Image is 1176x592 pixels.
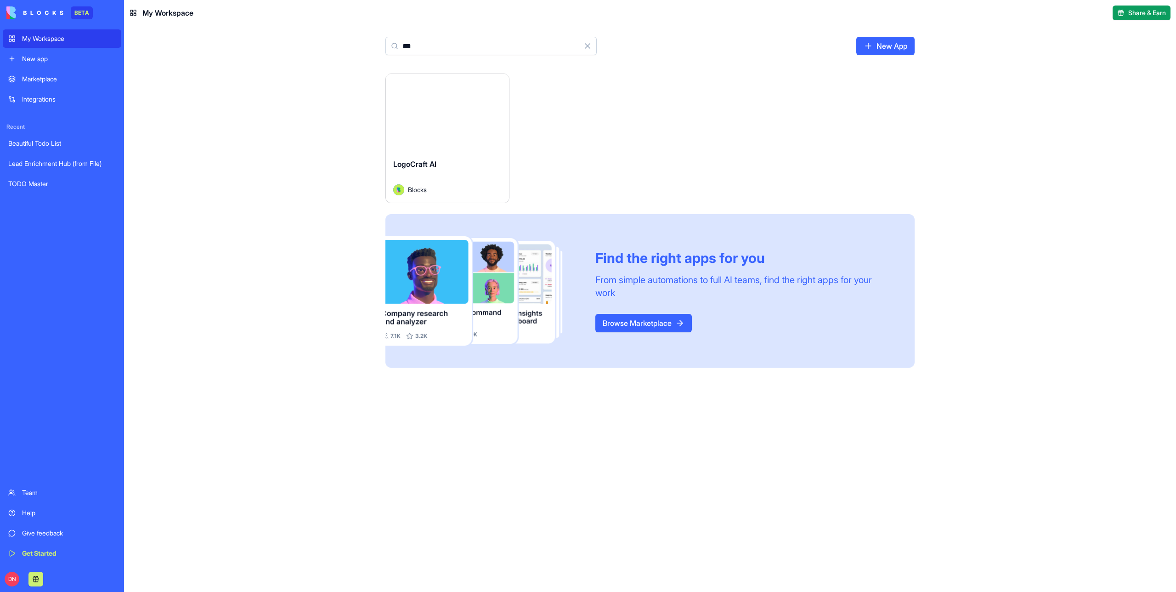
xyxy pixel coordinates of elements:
a: Give feedback [3,524,121,542]
div: Integrations [22,95,116,104]
a: My Workspace [3,29,121,48]
img: Avatar [393,184,404,195]
a: BETA [6,6,93,19]
span: Blocks [408,185,427,194]
a: Get Started [3,544,121,563]
a: New App [856,37,915,55]
div: Marketplace [22,74,116,84]
div: Find the right apps for you [595,250,893,266]
a: TODO Master [3,175,121,193]
span: Share & Earn [1128,8,1166,17]
div: Give feedback [22,529,116,538]
a: LogoCraft AIAvatarBlocks [385,74,509,203]
div: Lead Enrichment Hub (from File) [8,159,116,168]
div: BETA [71,6,93,19]
a: Lead Enrichment Hub (from File) [3,154,121,173]
div: Help [22,508,116,518]
button: Clear [578,37,597,55]
img: Frame_181_egmpey.png [385,236,581,346]
div: Get Started [22,549,116,558]
div: New app [22,54,116,63]
a: New app [3,50,121,68]
div: Team [22,488,116,497]
img: logo [6,6,63,19]
div: My Workspace [22,34,116,43]
span: LogoCraft AI [393,159,436,169]
div: From simple automations to full AI teams, find the right apps for your work [595,273,893,299]
button: Share & Earn [1113,6,1170,20]
span: DN [5,572,19,586]
a: Help [3,504,121,522]
a: Beautiful Todo List [3,134,121,153]
span: My Workspace [142,7,193,18]
span: Recent [3,123,121,131]
a: Integrations [3,90,121,108]
div: TODO Master [8,179,116,188]
div: Beautiful Todo List [8,139,116,148]
a: Browse Marketplace [595,314,692,332]
a: Team [3,484,121,502]
a: Marketplace [3,70,121,88]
